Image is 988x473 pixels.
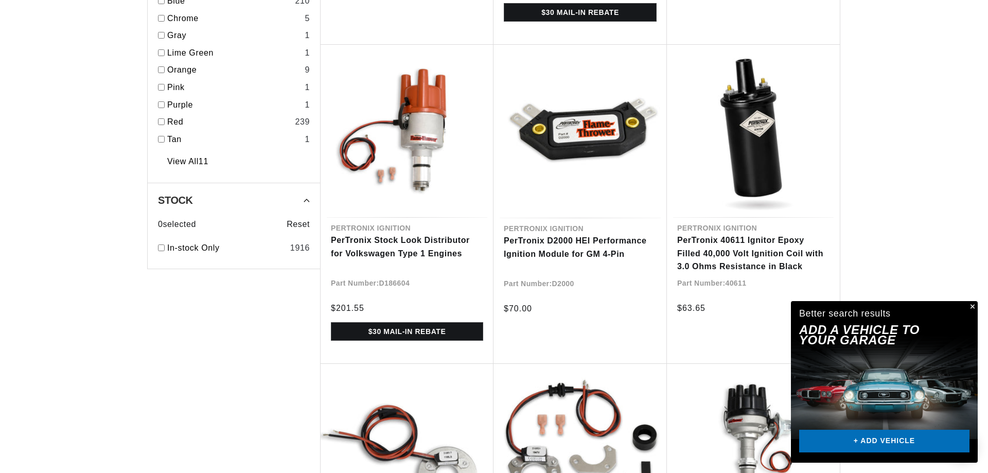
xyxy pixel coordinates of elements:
div: 9 [305,63,310,77]
div: 5 [305,12,310,25]
div: 239 [295,115,310,129]
div: 1 [305,29,310,42]
a: Tan [167,133,301,146]
div: 1 [305,46,310,60]
a: Red [167,115,291,129]
div: 1 [305,81,310,94]
a: PerTronix D2000 HEI Performance Ignition Module for GM 4-Pin [504,234,657,260]
a: Lime Green [167,46,301,60]
a: In-stock Only [167,241,286,255]
a: Gray [167,29,301,42]
a: Orange [167,63,301,77]
div: 1 [305,98,310,112]
div: Better search results [799,306,891,321]
a: View All 11 [167,155,208,168]
a: PerTronix Stock Look Distributor for Volkswagen Type 1 Engines [331,234,483,260]
a: Pink [167,81,301,94]
button: Close [965,301,978,313]
span: Reset [287,218,310,231]
h2: Add A VEHICLE to your garage [799,325,944,346]
div: 1916 [290,241,310,255]
a: Purple [167,98,301,112]
a: PerTronix 40611 Ignitor Epoxy Filled 40,000 Volt Ignition Coil with 3.0 Ohms Resistance in Black [677,234,830,273]
div: 1 [305,133,310,146]
span: 0 selected [158,218,196,231]
span: Stock [158,195,193,205]
a: Chrome [167,12,301,25]
a: + ADD VEHICLE [799,430,969,453]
